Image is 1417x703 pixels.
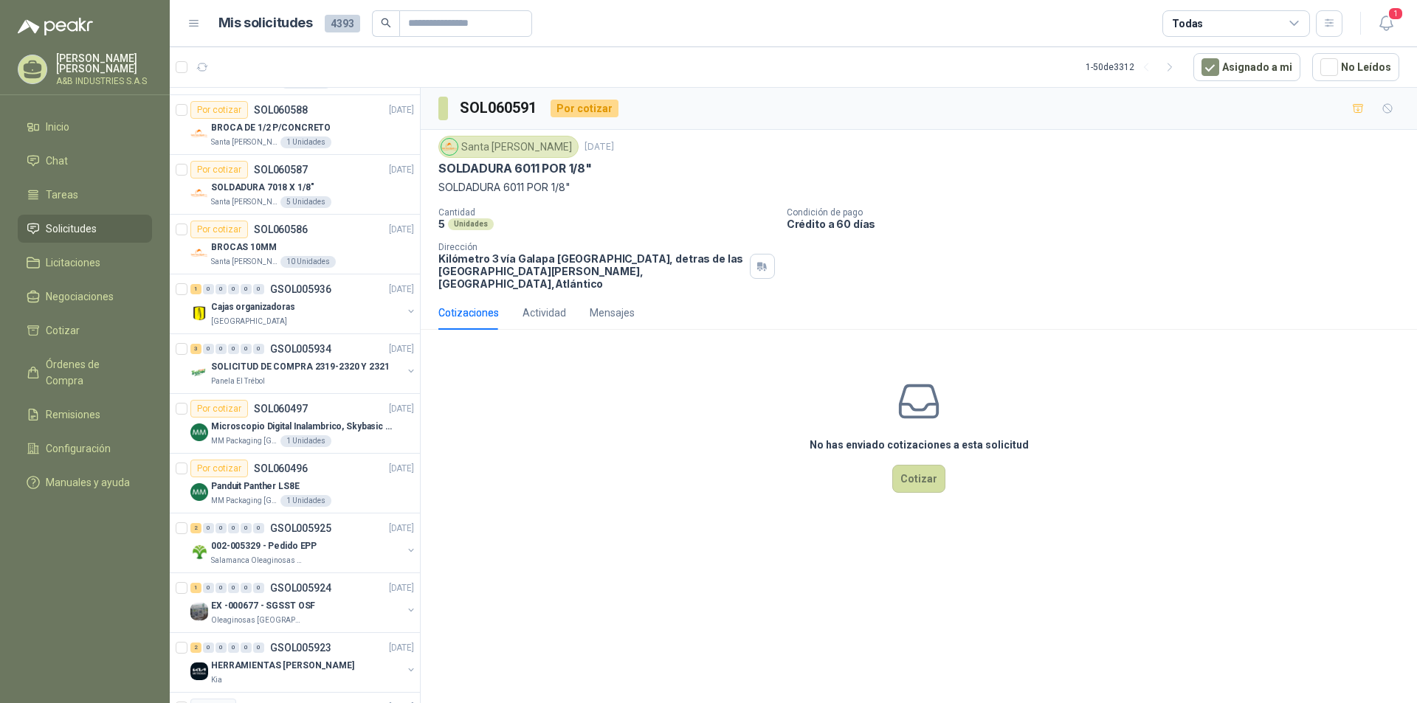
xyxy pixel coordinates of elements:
[18,468,152,496] a: Manuales y ayuda
[280,435,331,447] div: 1 Unidades
[441,139,458,155] img: Company Logo
[787,207,1411,218] p: Condición de pago
[389,522,414,536] p: [DATE]
[270,583,331,593] p: GSOL005924
[46,440,111,457] span: Configuración
[190,400,248,418] div: Por cotizar
[18,434,152,463] a: Configuración
[18,350,152,395] a: Órdenes de Compra
[590,305,635,321] div: Mensajes
[190,460,248,477] div: Por cotizar
[211,196,277,208] p: Santa [PERSON_NAME]
[211,316,287,328] p: [GEOGRAPHIC_DATA]
[1387,7,1404,21] span: 1
[190,125,208,142] img: Company Logo
[56,77,152,86] p: A&B INDUSTRIES S.A.S
[254,404,308,414] p: SOL060497
[18,316,152,344] a: Cotizar
[190,643,201,653] div: 2
[190,284,201,294] div: 1
[211,479,300,494] p: Panduit Panther LS8E
[270,344,331,354] p: GSOL005934
[190,244,208,262] img: Company Logo
[190,519,417,567] a: 2 0 0 0 0 0 GSOL005925[DATE] Company Logo002-005329 - Pedido EPPSalamanca Oleaginosas SAS
[211,614,304,626] p: Oleaginosas [GEOGRAPHIC_DATA][PERSON_NAME]
[46,254,100,271] span: Licitaciones
[190,662,208,680] img: Company Logo
[18,215,152,243] a: Solicitudes
[253,583,264,593] div: 0
[438,242,744,252] p: Dirección
[228,523,239,533] div: 0
[211,659,354,673] p: HERRAMIENTAS [PERSON_NAME]
[203,643,214,653] div: 0
[46,221,97,237] span: Solicitudes
[211,420,395,434] p: Microscopio Digital Inalambrico, Skybasic 50x-1000x, Ampliac
[211,674,222,686] p: Kia
[18,147,152,175] a: Chat
[253,523,264,533] div: 0
[280,196,331,208] div: 5 Unidades
[810,437,1029,453] h3: No has enviado cotizaciones a esta solicitud
[203,284,214,294] div: 0
[170,155,420,215] a: Por cotizarSOL060587[DATE] Company LogoSOLDADURA 7018 X 1/8"Santa [PERSON_NAME]5 Unidades
[18,283,152,311] a: Negociaciones
[18,401,152,429] a: Remisiones
[253,344,264,354] div: 0
[46,322,80,339] span: Cotizar
[228,284,239,294] div: 0
[18,113,152,141] a: Inicio
[46,288,114,305] span: Negociaciones
[190,364,208,381] img: Company Logo
[523,305,566,321] div: Actividad
[389,462,414,476] p: [DATE]
[438,136,579,158] div: Santa [PERSON_NAME]
[389,223,414,237] p: [DATE]
[203,344,214,354] div: 0
[216,284,227,294] div: 0
[170,215,420,274] a: Por cotizarSOL060586[DATE] Company LogoBROCAS 10MMSanta [PERSON_NAME]10 Unidades
[190,543,208,561] img: Company Logo
[438,218,445,230] p: 5
[241,284,252,294] div: 0
[254,463,308,474] p: SOL060496
[438,179,1399,195] p: SOLDADURA 6011 POR 1/8"
[228,344,239,354] div: 0
[190,523,201,533] div: 2
[228,643,239,653] div: 0
[270,284,331,294] p: GSOL005936
[389,163,414,177] p: [DATE]
[190,483,208,501] img: Company Logo
[241,344,252,354] div: 0
[892,465,945,493] button: Cotizar
[280,136,331,148] div: 1 Unidades
[389,283,414,297] p: [DATE]
[585,140,614,154] p: [DATE]
[190,221,248,238] div: Por cotizar
[190,579,417,626] a: 1 0 0 0 0 0 GSOL005924[DATE] Company LogoEX -000677 - SGSST OSFOleaginosas [GEOGRAPHIC_DATA][PERS...
[190,184,208,202] img: Company Logo
[46,119,69,135] span: Inicio
[270,523,331,533] p: GSOL005925
[190,340,417,387] a: 3 0 0 0 0 0 GSOL005934[DATE] Company LogoSOLICITUD DE COMPRA 2319-2320 Y 2321Panela El Trébol
[381,18,391,28] span: search
[280,495,331,507] div: 1 Unidades
[241,643,252,653] div: 0
[448,218,494,230] div: Unidades
[241,523,252,533] div: 0
[1172,15,1203,32] div: Todas
[211,360,390,374] p: SOLICITUD DE COMPRA 2319-2320 Y 2321
[211,375,265,387] p: Panela El Trébol
[438,305,499,321] div: Cotizaciones
[551,100,618,117] div: Por cotizar
[270,643,331,653] p: GSOL005923
[190,639,417,686] a: 2 0 0 0 0 0 GSOL005923[DATE] Company LogoHERRAMIENTAS [PERSON_NAME]Kia
[211,256,277,268] p: Santa [PERSON_NAME]
[46,153,68,169] span: Chat
[211,599,315,613] p: EX -000677 - SGSST OSF
[389,581,414,595] p: [DATE]
[46,406,100,423] span: Remisiones
[218,13,313,34] h1: Mis solicitudes
[254,165,308,175] p: SOL060587
[460,97,539,120] h3: SOL060591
